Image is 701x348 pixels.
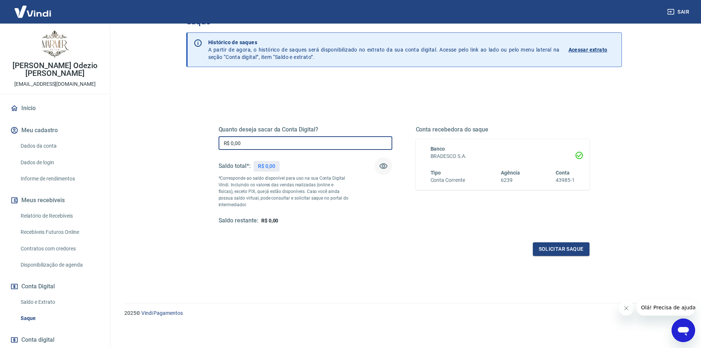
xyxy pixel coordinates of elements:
[431,176,465,184] h6: Conta Corrente
[501,176,520,184] h6: 6239
[208,39,560,61] p: A partir de agora, o histórico de saques será disponibilizado no extrato da sua conta digital. Ac...
[666,5,692,19] button: Sair
[18,225,101,240] a: Recebíveis Futuros Online
[431,152,575,160] h6: BRADESCO S.A.
[18,295,101,310] a: Saldo e Extrato
[219,126,392,133] h5: Quanto deseja sacar da Conta Digital?
[18,155,101,170] a: Dados de login
[14,80,96,88] p: [EMAIL_ADDRESS][DOMAIN_NAME]
[431,146,445,152] span: Banco
[619,301,634,316] iframe: Fechar mensagem
[501,170,520,176] span: Agência
[18,208,101,224] a: Relatório de Recebíveis
[9,122,101,138] button: Meu cadastro
[258,162,275,170] p: R$ 0,00
[556,170,570,176] span: Conta
[556,176,575,184] h6: 43985-1
[9,100,101,116] a: Início
[4,5,62,11] span: Olá! Precisa de ajuda?
[124,309,683,317] p: 2025 ©
[637,299,695,316] iframe: Mensagem da empresa
[9,332,101,348] a: Conta digital
[18,257,101,273] a: Disponibilização de agenda
[431,170,441,176] span: Tipo
[219,162,251,170] h5: Saldo total*:
[9,192,101,208] button: Meus recebíveis
[9,278,101,295] button: Conta Digital
[6,62,104,77] p: [PERSON_NAME] Odezio [PERSON_NAME]
[9,0,57,23] img: Vindi
[141,310,183,316] a: Vindi Pagamentos
[18,171,101,186] a: Informe de rendimentos
[40,29,70,59] img: d93be39a-7207-421e-828e-d8c940f7aea3.jpeg
[18,138,101,154] a: Dados da conta
[672,319,695,342] iframe: Botão para abrir a janela de mensagens
[18,241,101,256] a: Contratos com credores
[219,217,258,225] h5: Saldo restante:
[416,126,590,133] h5: Conta recebedora do saque
[18,311,101,326] a: Saque
[261,218,279,224] span: R$ 0,00
[569,46,608,53] p: Acessar extrato
[219,175,349,208] p: *Corresponde ao saldo disponível para uso na sua Conta Digital Vindi. Incluindo os valores das ve...
[208,39,560,46] p: Histórico de saques
[569,39,616,61] a: Acessar extrato
[21,335,54,345] span: Conta digital
[533,242,590,256] button: Solicitar saque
